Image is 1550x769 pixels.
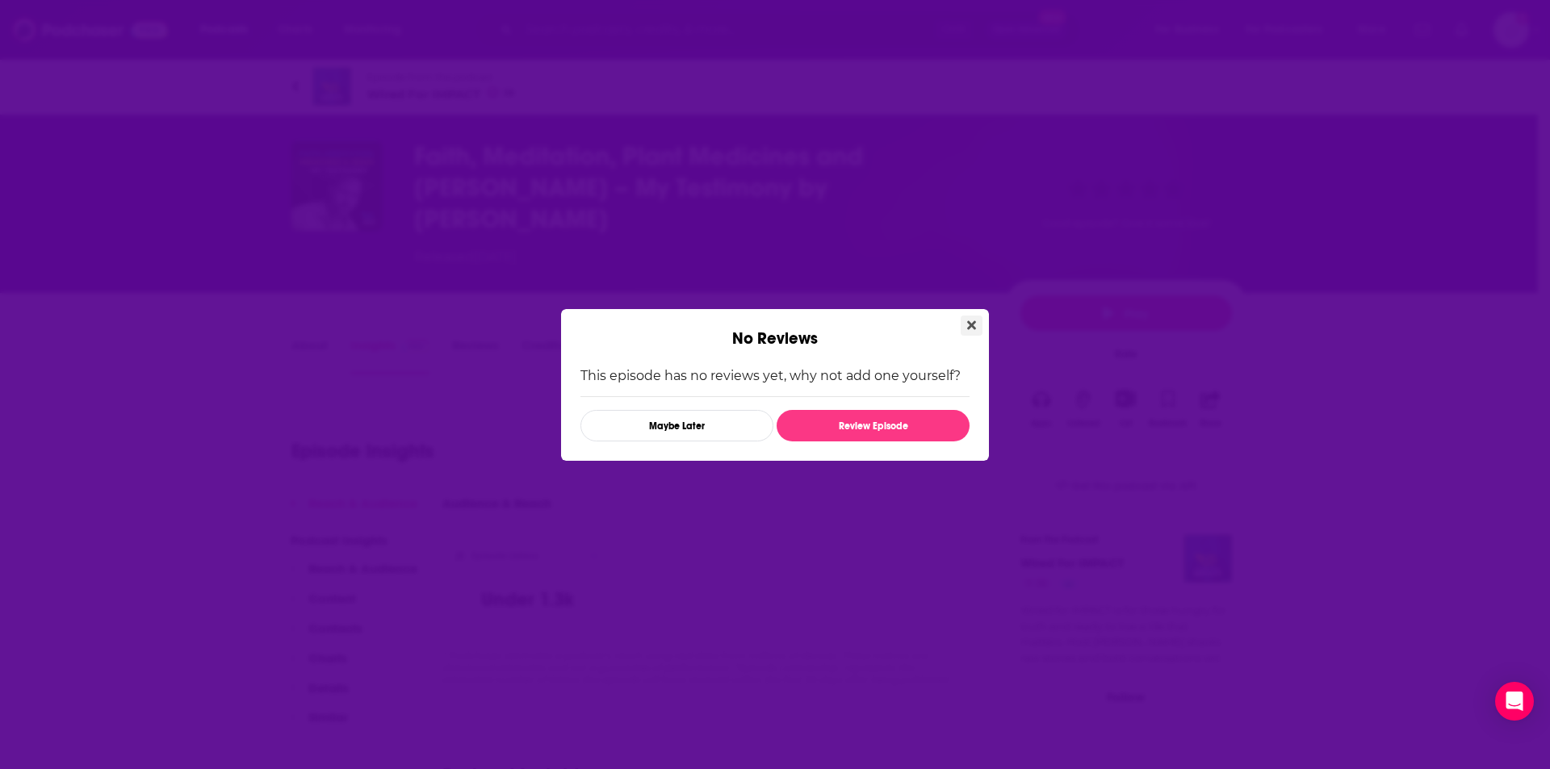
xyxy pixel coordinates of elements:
[580,368,970,383] p: This episode has no reviews yet, why not add one yourself?
[961,316,982,336] button: Close
[561,309,989,349] div: No Reviews
[777,410,970,441] button: Review Episode
[580,410,773,441] button: Maybe Later
[1495,682,1534,721] div: Open Intercom Messenger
